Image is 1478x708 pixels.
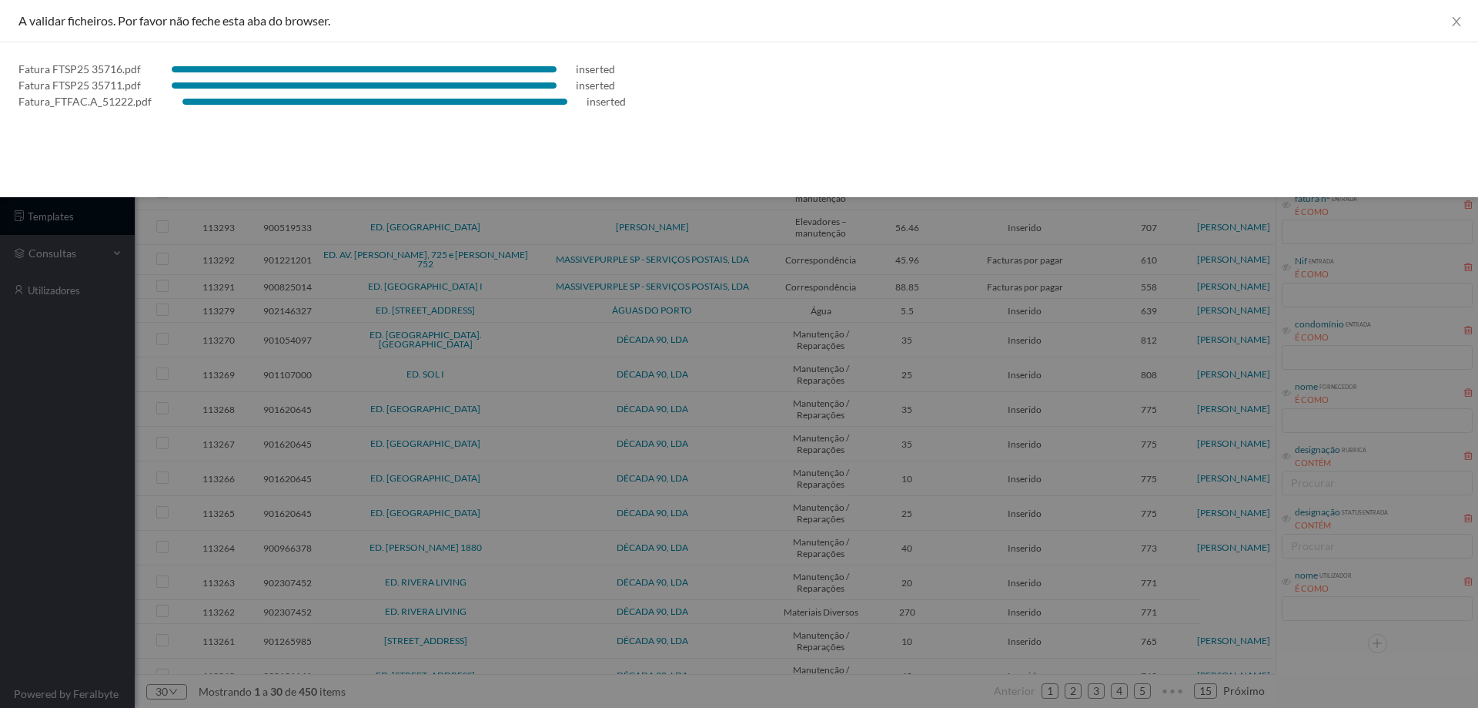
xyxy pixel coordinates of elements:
div: Fatura_FTFAC.A_51222.pdf [18,93,152,109]
div: inserted [576,61,615,77]
div: Fatura FTSP25 35711.pdf [18,77,141,93]
div: A validar ficheiros. Por favor não feche esta aba do browser. [18,12,1460,29]
div: Fatura FTSP25 35716.pdf [18,61,141,77]
i: icon: close [1450,15,1463,28]
div: inserted [587,93,626,109]
div: inserted [576,77,615,93]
